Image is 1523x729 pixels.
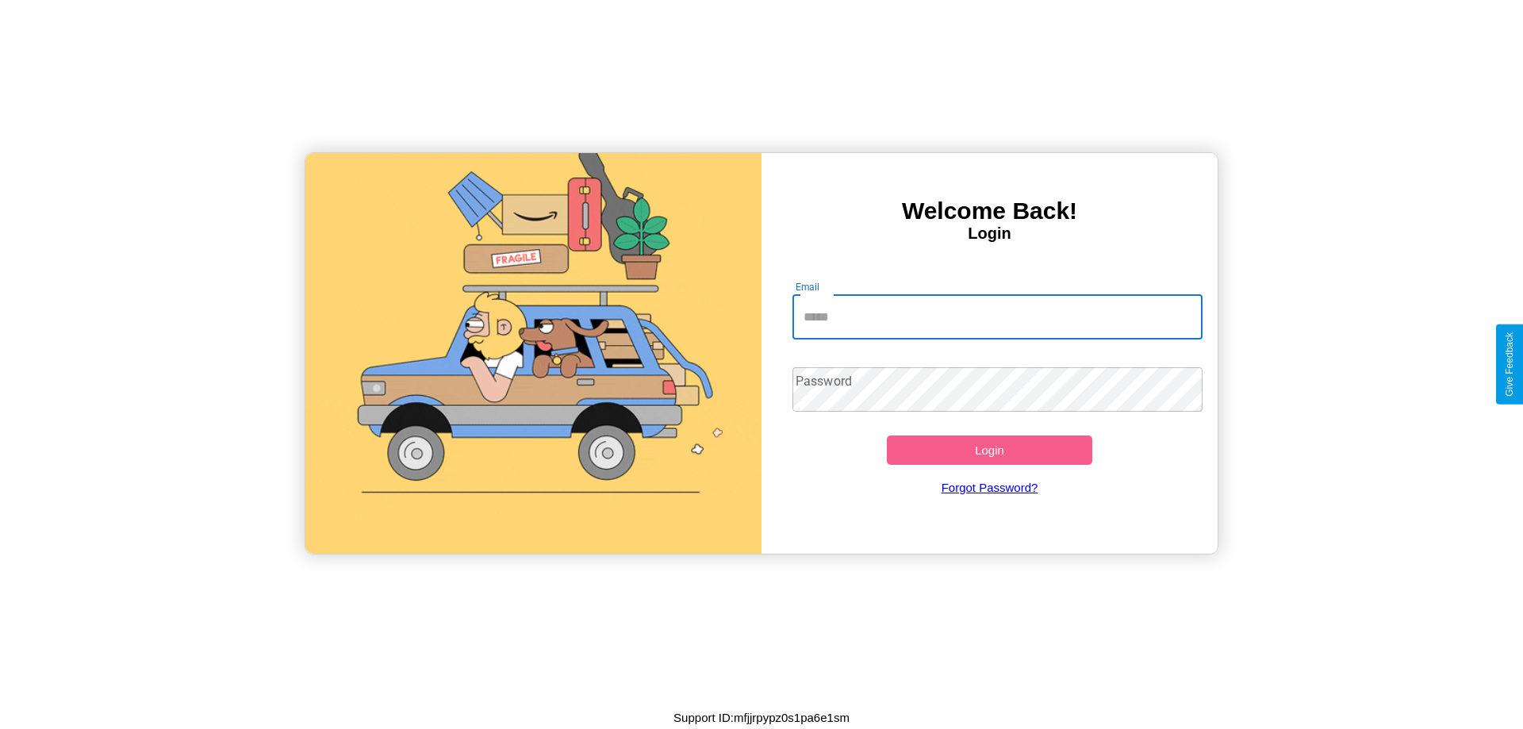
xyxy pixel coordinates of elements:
[785,465,1195,510] a: Forgot Password?
[761,198,1218,224] h3: Welcome Back!
[1504,332,1515,397] div: Give Feedback
[305,153,761,554] img: gif
[796,280,820,294] label: Email
[673,707,850,728] p: Support ID: mfjjrpypz0s1pa6e1sm
[887,435,1092,465] button: Login
[761,224,1218,243] h4: Login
